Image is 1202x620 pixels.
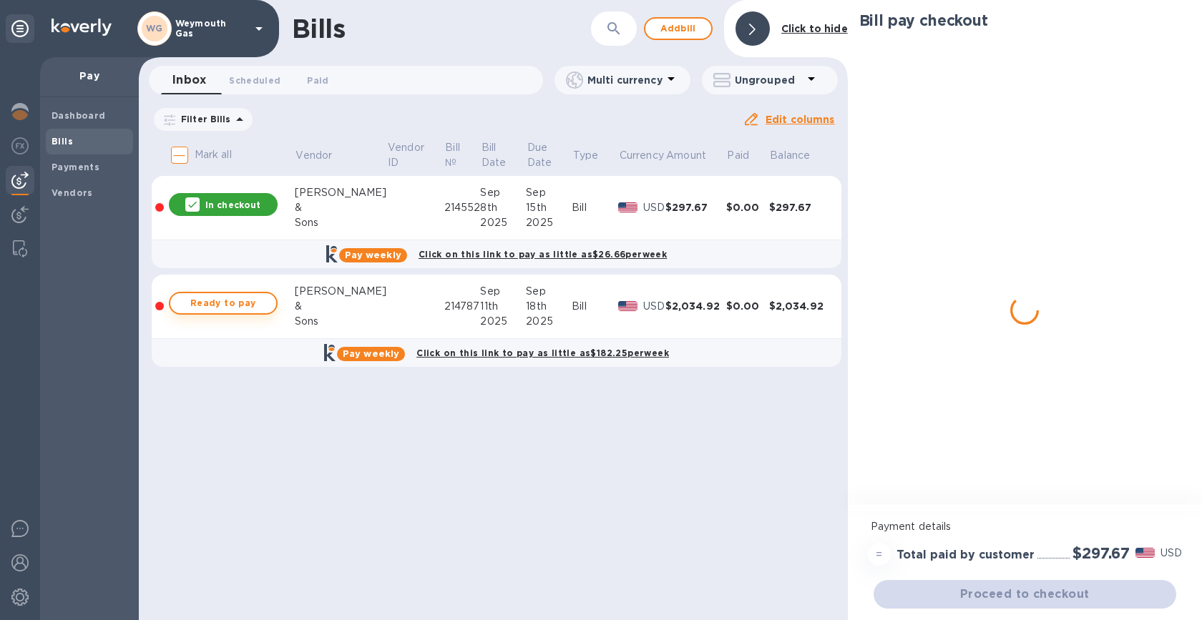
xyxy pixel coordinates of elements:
p: Vendor [295,148,332,163]
p: Bill № [445,140,460,170]
div: $297.67 [665,200,726,215]
span: Ready to pay [182,295,265,312]
img: Logo [52,19,112,36]
span: Balance [770,148,829,163]
div: Sep [480,185,526,200]
p: Balance [770,148,810,163]
p: Filter Bills [175,113,231,125]
div: 2025 [480,215,526,230]
div: Sep [526,185,572,200]
span: Add bill [657,20,700,37]
div: 15th [526,200,572,215]
h2: Bill pay checkout [859,11,1191,29]
div: Unpin categories [6,14,34,43]
span: Bill № [445,140,479,170]
div: 8th [480,200,526,215]
span: Paid [727,148,768,163]
p: USD [643,200,665,215]
div: $0.00 [726,200,769,215]
span: Bill Date [482,140,525,170]
div: Sep [480,284,526,299]
div: $0.00 [726,299,769,313]
p: Amount [666,148,706,163]
b: Payments [52,162,99,172]
img: USD [618,202,637,212]
b: Pay weekly [343,348,399,359]
div: 2025 [526,215,572,230]
div: 214552 [444,200,481,215]
button: Addbill [644,17,713,40]
span: Vendor ID [388,140,443,170]
div: & [295,200,387,215]
div: 2025 [526,314,572,329]
p: USD [643,299,665,314]
p: Paid [727,148,749,163]
div: $297.67 [769,200,830,215]
span: Inbox [172,70,206,90]
img: USD [618,301,637,311]
div: 2025 [480,314,526,329]
h2: $297.67 [1072,544,1130,562]
b: Bills [52,136,73,147]
div: Sons [295,215,387,230]
span: Type [573,148,617,163]
p: Payment details [871,519,1179,534]
p: Pay [52,69,127,83]
span: Amount [666,148,725,163]
p: Currency [620,148,664,163]
div: $2,034.92 [769,299,830,313]
div: Sep [526,284,572,299]
h3: Total paid by customer [896,548,1035,562]
span: Scheduled [229,73,280,88]
h1: Bills [292,14,345,44]
u: Edit columns [766,114,835,125]
div: [PERSON_NAME] [295,185,387,200]
div: & [295,299,387,314]
img: USD [1135,548,1155,558]
div: $2,034.92 [665,299,726,313]
p: Mark all [195,147,232,162]
div: Bill [572,299,618,314]
b: Pay weekly [345,250,401,260]
div: 214787 [444,299,481,314]
button: Ready to pay [169,292,278,315]
b: Click on this link to pay as little as $182.25 per week [416,348,669,358]
div: Sons [295,314,387,329]
p: In checkout [205,199,260,211]
div: 11th [480,299,526,314]
span: Vendor [295,148,351,163]
p: Ungrouped [735,73,803,87]
span: Due Date [527,140,571,170]
p: Weymouth Gas [175,19,247,39]
div: [PERSON_NAME] [295,284,387,299]
b: Click on this link to pay as little as $26.66 per week [419,249,667,260]
img: Foreign exchange [11,137,29,154]
p: USD [1161,546,1182,561]
div: = [868,543,891,566]
b: Click to hide [781,23,848,34]
p: Type [573,148,599,163]
b: Vendors [52,187,93,198]
span: Paid [307,73,328,88]
b: Dashboard [52,110,106,121]
p: Due Date [527,140,552,170]
p: Multi currency [587,73,663,87]
p: Bill Date [482,140,507,170]
p: Vendor ID [388,140,424,170]
b: WG [146,23,163,34]
div: 18th [526,299,572,314]
div: Bill [572,200,618,215]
